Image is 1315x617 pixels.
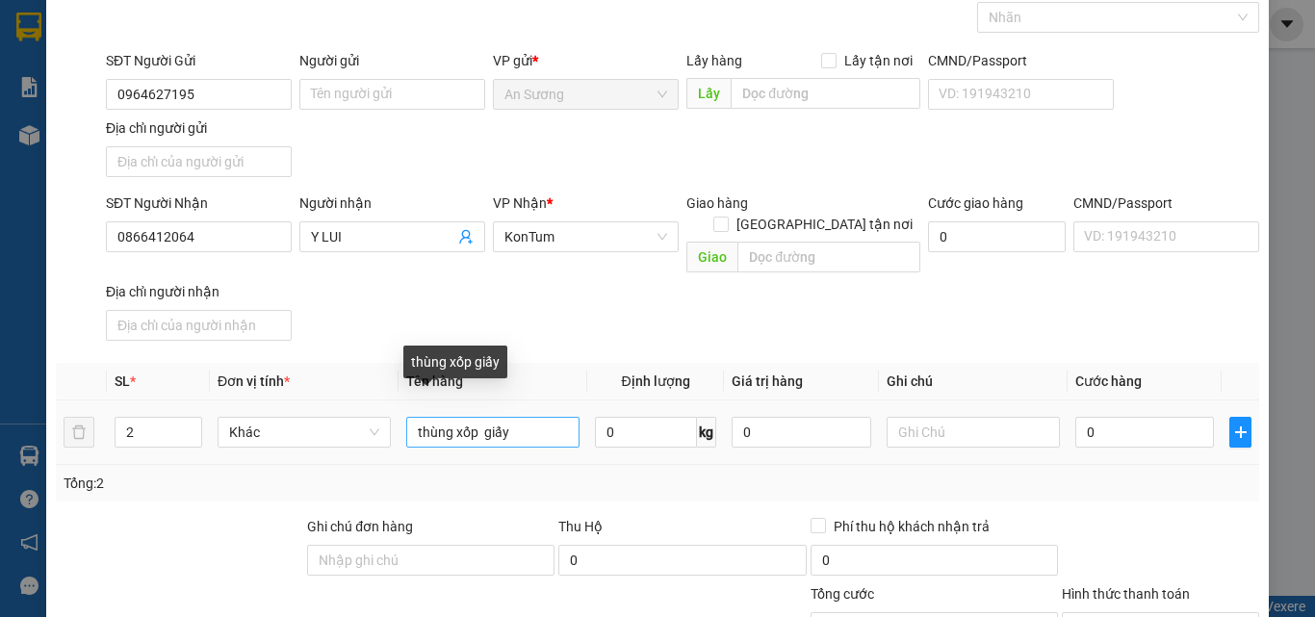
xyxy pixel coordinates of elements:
span: Lấy [686,78,731,109]
span: KonTum [504,222,667,251]
div: SĐT Người Nhận [106,193,292,214]
button: delete [64,417,94,448]
span: Đơn vị tính [218,373,290,389]
div: SĐT Người Gửi [106,50,292,71]
label: Hình thức thanh toán [1062,586,1190,602]
input: Ghi Chú [887,417,1060,448]
div: Người gửi [299,50,485,71]
span: Thu Hộ [558,519,603,534]
span: SL [115,373,130,389]
span: Giá trị hàng [732,373,803,389]
span: Tổng cước [811,586,874,602]
input: Cước giao hàng [928,221,1066,252]
div: Địa chỉ người nhận [106,281,292,302]
input: VD: Bàn, Ghế [406,417,580,448]
span: VP Nhận [493,195,547,211]
span: user-add [458,229,474,244]
label: Cước giao hàng [928,195,1023,211]
span: plus [1230,424,1251,440]
button: plus [1229,417,1251,448]
div: CMND/Passport [928,50,1114,71]
div: Tổng: 2 [64,473,509,494]
span: Cước hàng [1075,373,1142,389]
input: Dọc đường [737,242,920,272]
th: Ghi chú [879,363,1068,400]
div: thùng xốp giấy [403,346,507,378]
div: CMND/Passport [1073,193,1259,214]
span: Lấy tận nơi [837,50,920,71]
label: Ghi chú đơn hàng [307,519,413,534]
input: Dọc đường [731,78,920,109]
input: Địa chỉ của người gửi [106,146,292,177]
span: kg [697,417,716,448]
span: An Sương [504,80,667,109]
span: Phí thu hộ khách nhận trả [826,516,997,537]
div: Địa chỉ người gửi [106,117,292,139]
input: Địa chỉ của người nhận [106,310,292,341]
div: VP gửi [493,50,679,71]
span: Giao [686,242,737,272]
span: Định lượng [621,373,689,389]
span: Lấy hàng [686,53,742,68]
div: Người nhận [299,193,485,214]
input: Ghi chú đơn hàng [307,545,554,576]
span: Khác [229,418,379,447]
span: Giao hàng [686,195,748,211]
span: [GEOGRAPHIC_DATA] tận nơi [729,214,920,235]
input: 0 [732,417,870,448]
